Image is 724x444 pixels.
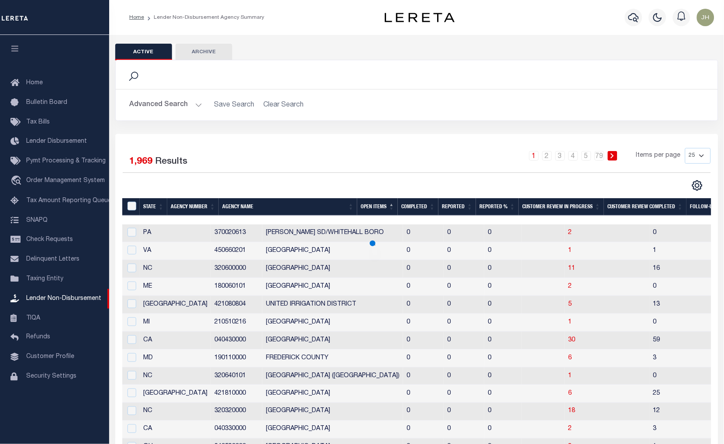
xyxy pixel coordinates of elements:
a: 5 [568,301,572,307]
td: 0 [484,278,522,296]
td: VA [140,242,211,260]
td: NC [140,368,211,385]
td: UNITED IRRIGATION DISTRICT [262,296,403,314]
a: 1 [568,319,572,325]
td: [GEOGRAPHIC_DATA] [140,296,211,314]
td: [GEOGRAPHIC_DATA] [262,242,403,260]
td: 190110000 [211,350,262,368]
td: [PERSON_NAME] SD/WHITEHALL BORO [262,224,403,242]
td: 0 [484,368,522,385]
button: Active [115,44,172,60]
td: 0 [484,296,522,314]
a: 1 [568,373,572,379]
span: Lender Disbursement [26,138,87,145]
td: 0 [484,224,522,242]
td: 0 [484,385,522,403]
img: logo-dark.svg [385,13,455,22]
span: Order Management System [26,178,105,184]
span: Customer Profile [26,354,74,360]
td: 0 [444,385,484,403]
span: SNAPQ [26,217,48,223]
td: ME [140,278,211,296]
button: Archive [176,44,232,60]
td: 0 [444,332,484,350]
td: 0 [403,314,444,332]
a: Home [129,15,144,20]
td: 0 [444,350,484,368]
img: svg+xml;base64,PHN2ZyB4bWxucz0iaHR0cDovL3d3dy53My5vcmcvMjAwMC9zdmciIHBvaW50ZXItZXZlbnRzPSJub25lIi... [697,9,714,26]
td: 040330000 [211,421,262,439]
td: 421080804 [211,296,262,314]
a: 3 [555,151,565,161]
span: Bulletin Board [26,100,67,106]
span: Tax Amount Reporting Queue [26,198,111,204]
span: Items per page [636,151,681,161]
a: 6 [568,355,572,361]
td: [GEOGRAPHIC_DATA] [140,385,211,403]
td: 0 [484,260,522,278]
td: 0 [403,260,444,278]
span: Refunds [26,334,50,341]
td: 0 [403,242,444,260]
td: 180060101 [211,278,262,296]
td: 320320000 [211,403,262,421]
a: 4 [569,151,578,161]
span: 1,969 [130,157,153,166]
td: [GEOGRAPHIC_DATA] ([GEOGRAPHIC_DATA]) [262,368,403,385]
span: Security Settings [26,374,76,380]
span: Tax Bills [26,119,50,125]
td: 0 [484,314,522,332]
th: Completed: activate to sort column ascending [398,198,438,216]
td: 320640101 [211,368,262,385]
span: Pymt Processing & Tracking [26,158,106,164]
a: 1 [568,248,572,254]
td: [GEOGRAPHIC_DATA] [262,314,403,332]
li: Lender Non-Disbursement Agency Summary [144,14,264,21]
td: PA [140,224,211,242]
td: 0 [403,350,444,368]
label: Results [155,155,188,169]
a: 2 [568,283,572,289]
a: 11 [568,265,575,272]
td: 0 [484,421,522,439]
td: MD [140,350,211,368]
a: 2 [542,151,552,161]
td: 0 [444,403,484,421]
td: 0 [444,260,484,278]
td: 0 [403,421,444,439]
a: 2 [568,426,572,432]
span: Home [26,80,43,86]
a: 2 [568,230,572,236]
th: Reported: activate to sort column ascending [438,198,476,216]
td: [GEOGRAPHIC_DATA] [262,421,403,439]
td: 0 [444,224,484,242]
td: 0 [484,403,522,421]
td: CA [140,421,211,439]
td: 0 [444,278,484,296]
td: 0 [403,332,444,350]
a: 79 [595,151,604,161]
td: 0 [403,296,444,314]
a: 30 [568,337,575,343]
td: NC [140,260,211,278]
td: [GEOGRAPHIC_DATA] [262,260,403,278]
td: 370020613 [211,224,262,242]
td: FREDERICK COUNTY [262,350,403,368]
a: 6 [568,390,572,396]
span: Delinquent Letters [26,256,79,262]
td: 0 [444,296,484,314]
th: Agency Name: activate to sort column ascending [219,198,357,216]
th: Customer Review Completed: activate to sort column ascending [604,198,686,216]
td: 0 [444,242,484,260]
td: 0 [403,278,444,296]
td: 450660201 [211,242,262,260]
th: State: activate to sort column ascending [140,198,167,216]
a: 18 [568,408,575,414]
td: 040430000 [211,332,262,350]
